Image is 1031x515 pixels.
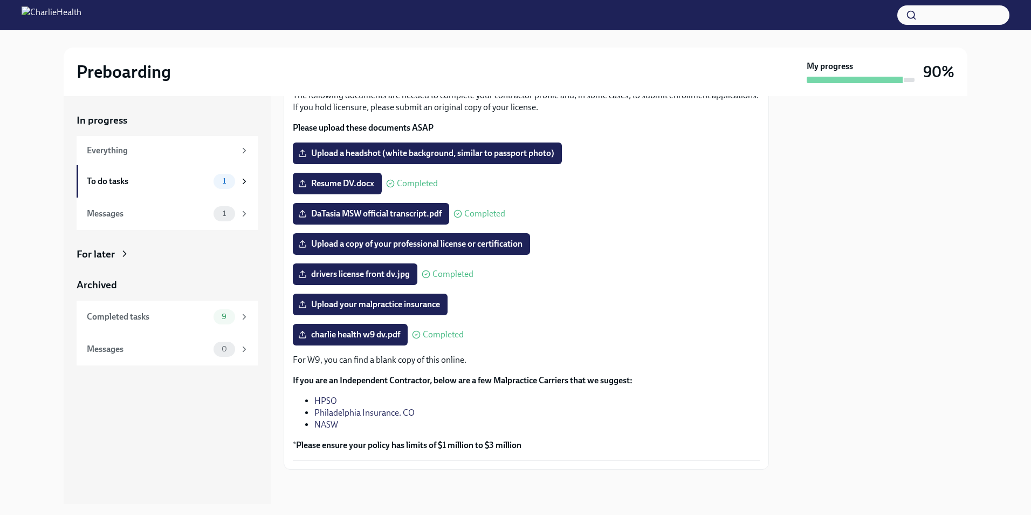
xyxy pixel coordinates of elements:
[77,113,258,127] a: In progress
[87,208,209,220] div: Messages
[293,123,434,133] strong: Please upload these documents ASAP
[77,165,258,198] a: To do tasks1
[77,61,171,83] h2: Preboarding
[77,247,115,261] div: For later
[293,375,633,385] strong: If you are an Independent Contractor, below are a few Malpractice Carriers that we suggest:
[77,247,258,261] a: For later
[87,343,209,355] div: Messages
[77,136,258,165] a: Everything
[215,313,233,321] span: 9
[296,440,521,450] strong: Please ensure your policy has limits of $1 million to $3 million
[87,145,235,157] div: Everything
[464,209,505,218] span: Completed
[293,173,382,194] label: Resume DV.docx
[293,263,417,285] label: drivers license front dv.jpg
[77,333,258,365] a: Messages0
[293,324,408,345] label: charlie health w9 dv.pdf
[215,345,233,353] span: 0
[293,203,449,225] label: DaTasia MSW official transcript.pdf
[300,208,442,219] span: DaTasia MSW official transcript.pdf
[87,175,209,187] div: To do tasks
[432,270,473,279] span: Completed
[293,233,530,255] label: Upload a copy of your professional license or certification
[300,239,523,249] span: Upload a copy of your professional license or certification
[216,209,232,218] span: 1
[293,354,760,366] p: For W9, you can find a blank copy of this online.
[923,62,954,82] h3: 90%
[300,148,554,159] span: Upload a headshot (white background, similar to passport photo)
[314,396,337,406] a: HPSO
[300,299,440,310] span: Upload your malpractice insurance
[77,278,258,292] a: Archived
[22,6,81,24] img: CharlieHealth
[293,90,760,113] p: The following documents are needed to complete your contractor profile and, in some cases, to sub...
[300,178,374,189] span: Resume DV.docx
[397,179,438,188] span: Completed
[77,198,258,230] a: Messages1
[293,143,562,164] label: Upload a headshot (white background, similar to passport photo)
[314,408,415,418] a: Philadelphia Insurance. CO
[314,419,338,430] a: NASW
[216,177,232,185] span: 1
[87,311,209,323] div: Completed tasks
[807,60,853,72] strong: My progress
[300,269,410,280] span: drivers license front dv.jpg
[423,330,464,339] span: Completed
[293,294,448,315] label: Upload your malpractice insurance
[300,329,400,340] span: charlie health w9 dv.pdf
[77,301,258,333] a: Completed tasks9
